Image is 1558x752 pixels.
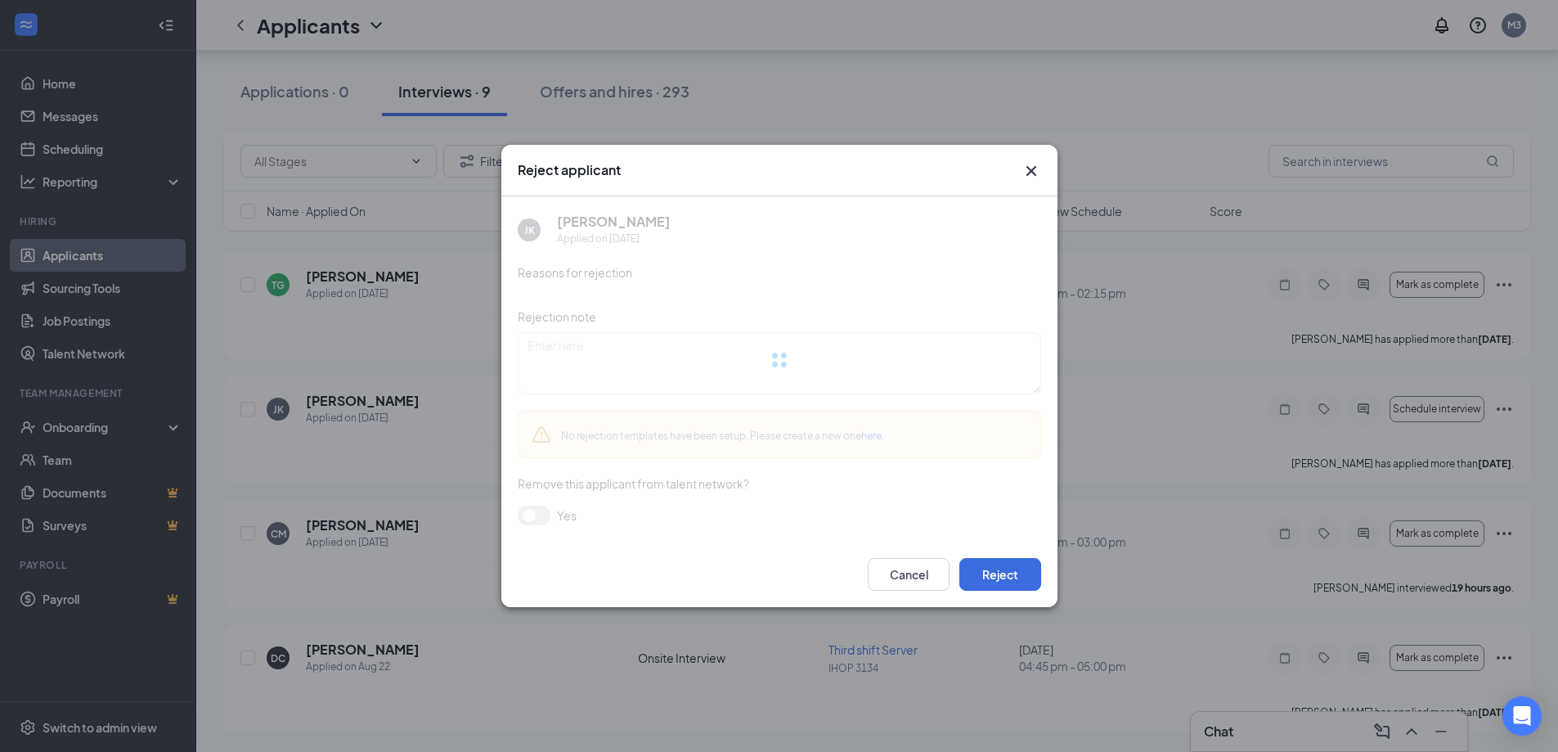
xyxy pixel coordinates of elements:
[518,161,621,179] h3: Reject applicant
[1502,696,1542,736] div: Open Intercom Messenger
[1021,161,1041,181] button: Close
[868,558,950,591] button: Cancel
[959,558,1041,591] button: Reject
[1021,161,1041,181] svg: Cross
